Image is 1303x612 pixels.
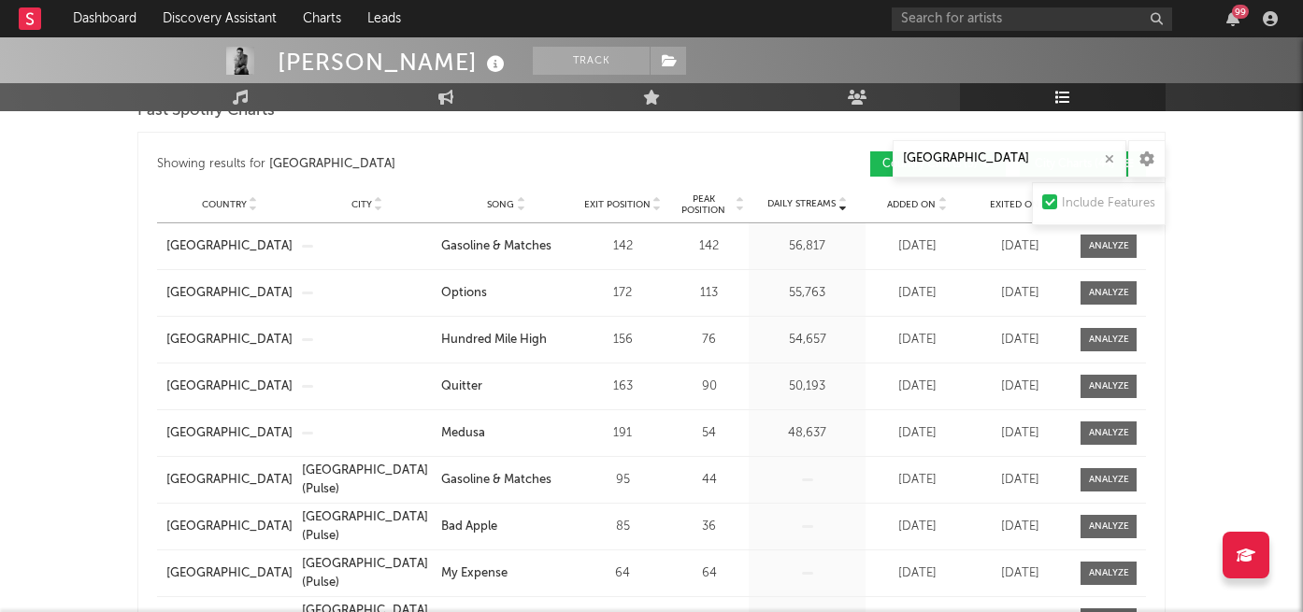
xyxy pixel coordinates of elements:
button: Country Charts(5) [870,151,1006,177]
a: Gasoline & Matches [441,471,571,490]
span: Peak Position [674,193,733,216]
a: Gasoline & Matches [441,237,571,256]
div: 44 [674,471,744,490]
div: 90 [674,377,744,396]
div: 156 [580,331,665,349]
div: 54 [674,424,744,443]
div: [DATE] [870,237,964,256]
div: [DATE] [973,237,1067,256]
div: [GEOGRAPHIC_DATA] [269,153,395,176]
div: Medusa [441,424,485,443]
a: [GEOGRAPHIC_DATA] (Pulse) [302,462,432,498]
a: [GEOGRAPHIC_DATA] (Pulse) [302,508,432,545]
div: Bad Apple [441,518,497,536]
a: Medusa [441,424,571,443]
span: Exit Position [584,199,651,210]
div: 50,193 [753,377,861,396]
div: 142 [580,237,665,256]
div: [DATE] [973,377,1067,396]
input: Search for artists [892,7,1172,31]
span: Country Charts ( 5 ) [882,159,978,170]
span: Added On [887,199,936,210]
a: [GEOGRAPHIC_DATA] [166,284,293,303]
div: 85 [580,518,665,536]
div: Gasoline & Matches [441,237,551,256]
div: 55,763 [753,284,861,303]
a: Bad Apple [441,518,571,536]
div: 76 [674,331,744,349]
button: Track [533,47,650,75]
a: [GEOGRAPHIC_DATA] [166,564,293,583]
div: [DATE] [870,518,964,536]
div: [DATE] [973,518,1067,536]
div: Showing results for [157,151,651,177]
div: [DATE] [870,331,964,349]
a: My Expense [441,564,571,583]
div: [DATE] [870,471,964,490]
div: Quitter [441,377,482,396]
div: My Expense [441,564,508,583]
div: [DATE] [870,564,964,583]
div: 191 [580,424,665,443]
div: 113 [674,284,744,303]
span: Past Spotify Charts [137,100,275,122]
a: Options [441,284,571,303]
div: [DATE] [870,284,964,303]
div: 36 [674,518,744,536]
span: Song [487,199,514,210]
div: 99 [1232,5,1249,19]
div: 163 [580,377,665,396]
div: [DATE] [870,377,964,396]
div: 54,657 [753,331,861,349]
div: 64 [580,564,665,583]
a: [GEOGRAPHIC_DATA] [166,377,293,396]
a: [GEOGRAPHIC_DATA] (Pulse) [302,555,432,591]
div: 142 [674,237,744,256]
a: Quitter [441,377,571,396]
span: Country [202,199,247,210]
a: [GEOGRAPHIC_DATA] [166,424,293,443]
div: Options [441,284,487,303]
a: [GEOGRAPHIC_DATA] [166,518,293,536]
div: [DATE] [973,471,1067,490]
div: 172 [580,284,665,303]
span: Daily Streams [767,197,836,211]
input: Search Playlists/Charts [893,140,1126,178]
div: [DATE] [870,424,964,443]
a: [GEOGRAPHIC_DATA] [166,237,293,256]
div: [DATE] [973,284,1067,303]
div: [DATE] [973,564,1067,583]
div: Include Features [1062,192,1155,215]
div: Gasoline & Matches [441,471,551,490]
div: 64 [674,564,744,583]
div: [PERSON_NAME] [278,47,509,78]
div: 56,817 [753,237,861,256]
div: Hundred Mile High [441,331,547,349]
div: [DATE] [973,331,1067,349]
span: City [351,199,372,210]
div: 48,637 [753,424,861,443]
a: [GEOGRAPHIC_DATA] [166,471,293,490]
div: 95 [580,471,665,490]
a: [GEOGRAPHIC_DATA] [166,331,293,349]
div: [DATE] [973,424,1067,443]
a: Hundred Mile High [441,331,571,349]
button: 99 [1226,11,1239,26]
span: Exited On [990,199,1039,210]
